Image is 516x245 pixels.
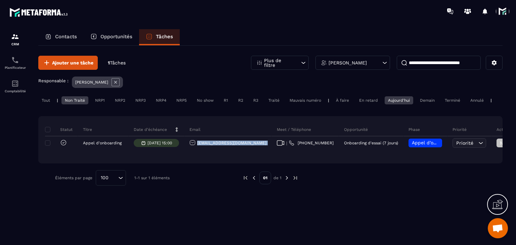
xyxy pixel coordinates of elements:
p: [PERSON_NAME] [329,60,367,65]
div: Mauvais numéro [286,96,325,104]
p: 01 [259,171,271,184]
p: Responsable : [38,78,69,83]
p: | [328,98,329,103]
p: | [490,98,492,103]
div: NRP2 [112,96,129,104]
span: Priorité [456,140,473,146]
p: Éléments par page [55,176,92,180]
div: R2 [235,96,247,104]
p: Planificateur [2,66,29,69]
div: R1 [220,96,231,104]
img: next [284,175,290,181]
p: Email [189,127,201,132]
button: Ajouter une tâche [38,56,98,70]
div: Aujourd'hui [385,96,413,104]
div: NRP1 [92,96,108,104]
div: Tout [38,96,53,104]
p: Appel d'onboarding [83,141,122,145]
img: logo [9,6,70,18]
p: Opportunités [100,34,132,40]
div: No show [193,96,217,104]
div: NRP3 [132,96,149,104]
div: Ouvrir le chat [488,218,508,238]
p: Priorité [453,127,467,132]
p: Plus de filtre [264,58,294,67]
div: NRP5 [173,96,190,104]
a: Opportunités [84,29,139,45]
div: Annulé [467,96,487,104]
p: Onboarding d'essai (7 jours) [344,141,398,145]
div: Demain [417,96,438,104]
p: de 1 [273,175,282,181]
div: En retard [356,96,381,104]
img: formation [11,33,19,41]
a: schedulerschedulerPlanificateur [2,51,29,75]
div: NRP4 [153,96,170,104]
a: Tâches [139,29,180,45]
span: 100 [98,174,111,182]
div: Traité [265,96,283,104]
p: 1 [108,60,126,66]
p: Contacts [55,34,77,40]
span: Ajouter une tâche [52,59,93,66]
a: [PHONE_NUMBER] [289,140,334,146]
p: Action [497,127,509,132]
p: Tâches [156,34,173,40]
div: À faire [333,96,352,104]
p: Titre [83,127,92,132]
div: R3 [250,96,262,104]
p: [PERSON_NAME] [75,80,108,85]
p: Phase [408,127,420,132]
p: 1-1 sur 1 éléments [134,176,170,180]
img: next [292,175,298,181]
p: Comptabilité [2,89,29,93]
img: prev [251,175,257,181]
div: Terminé [441,96,464,104]
p: Date d’échéance [134,127,167,132]
div: Non Traité [61,96,88,104]
a: formationformationCRM [2,28,29,51]
img: prev [243,175,249,181]
p: [DATE] 15:00 [147,141,172,145]
img: scheduler [11,56,19,64]
p: | [57,98,58,103]
input: Search for option [111,174,117,182]
p: CRM [2,42,29,46]
span: Appel d’onboarding planifié [412,140,475,145]
img: accountant [11,80,19,88]
p: Opportunité [344,127,368,132]
a: accountantaccountantComptabilité [2,75,29,98]
div: Search for option [96,170,126,186]
p: Statut [47,127,73,132]
p: Meet / Téléphone [277,127,311,132]
a: Contacts [38,29,84,45]
span: Tâches [110,60,126,65]
span: | [286,141,287,146]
